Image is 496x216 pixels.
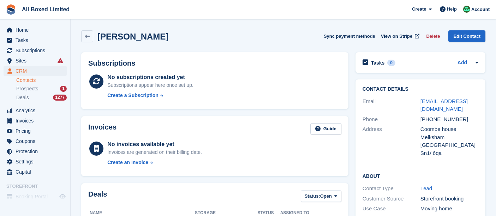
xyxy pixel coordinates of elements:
h2: [PERSON_NAME] [97,32,168,41]
div: No subscriptions created yet [107,73,193,82]
button: Delete [423,30,443,42]
span: Invoices [16,116,58,126]
a: menu [4,126,67,136]
div: Create an Invoice [107,159,148,166]
div: Address [363,125,420,157]
span: Tasks [16,35,58,45]
a: [EMAIL_ADDRESS][DOMAIN_NAME] [420,98,468,112]
a: Preview store [58,192,67,201]
img: stora-icon-8386f47178a22dfd0bd8f6a31ec36ba5ce8667c1dd55bd0f319d3a0aa187defe.svg [6,4,16,15]
span: Status: [305,193,320,200]
div: 0 [387,60,395,66]
a: menu [4,146,67,156]
a: Create an Invoice [107,159,202,166]
span: Account [471,6,490,13]
div: Contact Type [363,185,420,193]
span: Booking Portal [16,192,58,202]
a: menu [4,35,67,45]
div: [GEOGRAPHIC_DATA] [420,141,478,149]
div: [PHONE_NUMBER] [420,115,478,124]
a: menu [4,157,67,167]
a: menu [4,25,67,35]
div: Email [363,97,420,113]
a: menu [4,167,67,177]
div: Moving home [420,205,478,213]
div: Invoices are generated on their billing date. [107,149,202,156]
a: menu [4,192,67,202]
div: No invoices available yet [107,140,202,149]
button: Sync payment methods [324,30,375,42]
div: Use Case [363,205,420,213]
div: Storefront booking [420,195,478,203]
div: Sn1/ 6qa [420,149,478,157]
i: Smart entry sync failures have occurred [58,58,63,64]
div: 1277 [53,95,67,101]
span: Capital [16,167,58,177]
div: 1 [60,86,67,92]
span: Subscriptions [16,46,58,55]
div: Customer Source [363,195,420,203]
a: Edit Contact [448,30,485,42]
h2: About [363,172,478,179]
span: Home [16,25,58,35]
a: All Boxed Limited [19,4,72,15]
button: Status: Open [301,190,341,202]
span: Help [447,6,457,13]
span: Create [412,6,426,13]
span: Settings [16,157,58,167]
a: menu [4,56,67,66]
a: menu [4,106,67,115]
a: menu [4,136,67,146]
span: CRM [16,66,58,76]
span: Coupons [16,136,58,146]
div: Coombe house [420,125,478,133]
a: Lead [420,185,432,191]
div: Phone [363,115,420,124]
h2: Invoices [88,123,116,135]
a: menu [4,116,67,126]
h2: Contact Details [363,86,478,92]
a: Deals 1277 [16,94,67,101]
a: menu [4,46,67,55]
h2: Tasks [371,60,385,66]
a: menu [4,66,67,76]
a: Contacts [16,77,67,84]
a: Prospects 1 [16,85,67,92]
img: Enquiries [463,6,470,13]
a: Add [458,59,467,67]
a: Guide [310,123,341,135]
div: Subscriptions appear here once set up. [107,82,193,89]
span: Open [320,193,332,200]
span: Storefront [6,183,70,190]
div: Create a Subscription [107,92,159,99]
span: View on Stripe [381,33,412,40]
span: Sites [16,56,58,66]
div: Melksham [420,133,478,142]
span: Pricing [16,126,58,136]
a: Create a Subscription [107,92,193,99]
span: Protection [16,146,58,156]
h2: Deals [88,190,107,203]
span: Deals [16,94,29,101]
h2: Subscriptions [88,59,341,67]
span: Analytics [16,106,58,115]
a: View on Stripe [378,30,421,42]
span: Prospects [16,85,38,92]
